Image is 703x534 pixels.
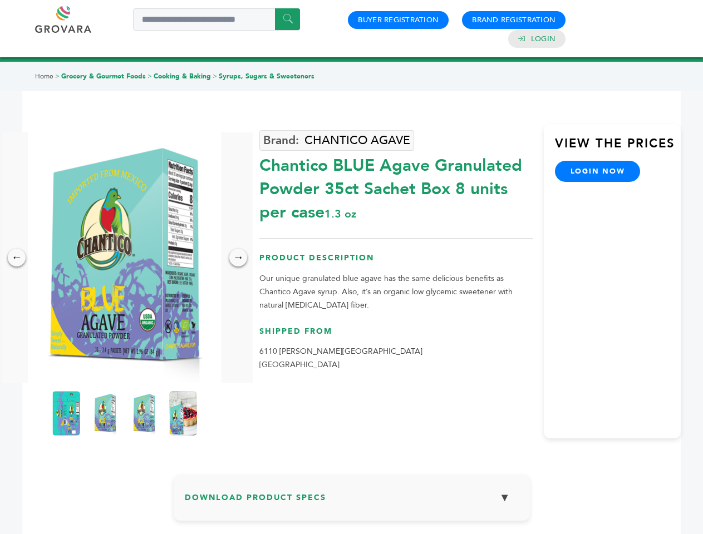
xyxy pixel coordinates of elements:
[213,72,217,81] span: >
[259,130,414,151] a: CHANTICO AGAVE
[61,72,146,81] a: Grocery & Gourmet Foods
[148,72,152,81] span: >
[491,486,519,510] button: ▼
[259,149,533,224] div: Chantico BLUE Agave Granulated Powder 35ct Sachet Box 8 units per case
[325,206,356,221] span: 1.3 oz
[130,391,158,436] img: Chantico BLUE Agave Granulated Powder 35ct Sachet Box 8 units per case 1.3 oz
[219,72,314,81] a: Syrups, Sugars & Sweeteners
[55,72,60,81] span: >
[28,132,222,383] img: Chantico BLUE Agave Granulated Powder 35ct Sachet Box 8 units per case 1.3 oz
[133,8,300,31] input: Search a product or brand...
[91,391,119,436] img: Chantico BLUE Agave Granulated Powder 35ct Sachet Box 8 units per case 1.3 oz Nutrition Info
[52,391,80,436] img: Chantico BLUE Agave Granulated Powder 35ct Sachet Box 8 units per case 1.3 oz Product Label
[259,345,533,372] p: 6110 [PERSON_NAME][GEOGRAPHIC_DATA] [GEOGRAPHIC_DATA]
[185,486,519,518] h3: Download Product Specs
[35,72,53,81] a: Home
[358,15,439,25] a: Buyer Registration
[259,326,533,345] h3: Shipped From
[555,161,641,182] a: login now
[169,391,197,436] img: Chantico BLUE Agave Granulated Powder 35ct Sachet Box 8 units per case 1.3 oz
[259,272,533,312] p: Our unique granulated blue agave has the same delicious benefits as Chantico Agave syrup. Also, i...
[229,249,247,266] div: →
[555,135,681,161] h3: View the Prices
[154,72,211,81] a: Cooking & Baking
[531,34,555,44] a: Login
[259,253,533,272] h3: Product Description
[472,15,555,25] a: Brand Registration
[8,249,26,266] div: ←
